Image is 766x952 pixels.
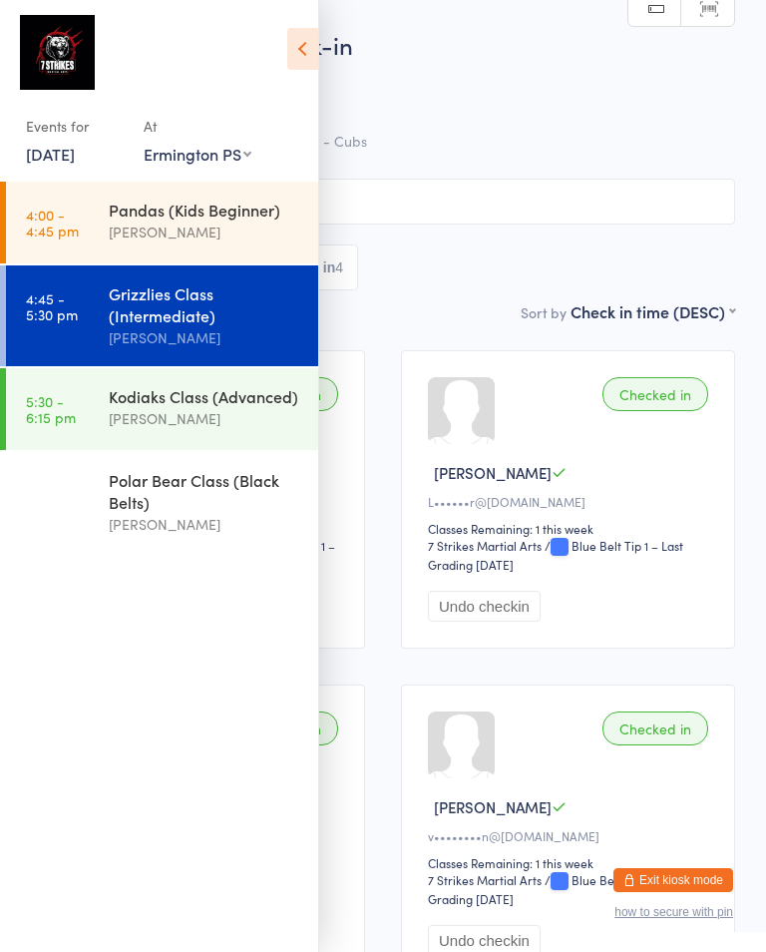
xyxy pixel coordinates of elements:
[6,182,318,263] a: 4:00 -4:45 pmPandas (Kids Beginner)[PERSON_NAME]
[6,265,318,366] a: 4:45 -5:30 pmGrizzlies Class (Intermediate)[PERSON_NAME]
[6,452,318,553] a: 5:30 -6:15 pmPolar Bear Class (Black Belts)[PERSON_NAME]
[26,393,76,425] time: 5:30 - 6:15 pm
[31,71,704,91] span: [DATE] 4:45pm
[144,143,251,165] div: Ermington PS
[144,110,251,143] div: At
[31,131,735,151] span: 7 Strikes Martial Arts and 7 Strikes Martial Arts - Cubs
[428,591,541,622] button: Undo checkin
[26,477,76,509] time: 5:30 - 6:15 pm
[428,520,714,537] div: Classes Remaining: 1 this week
[26,207,79,238] time: 4:00 - 4:45 pm
[109,282,301,326] div: Grizzlies Class (Intermediate)
[602,712,708,745] div: Checked in
[109,513,301,536] div: [PERSON_NAME]
[434,796,552,817] span: [PERSON_NAME]
[428,854,714,871] div: Classes Remaining: 1 this week
[614,905,733,919] button: how to secure with pin
[31,179,735,225] input: Search
[109,469,301,513] div: Polar Bear Class (Black Belts)
[20,15,95,90] img: 7 Strikes Martial Arts
[602,377,708,411] div: Checked in
[109,221,301,243] div: [PERSON_NAME]
[571,300,735,322] div: Check in time (DESC)
[26,290,78,322] time: 4:45 - 5:30 pm
[335,259,343,275] div: 4
[6,368,318,450] a: 5:30 -6:15 pmKodiaks Class (Advanced)[PERSON_NAME]
[31,91,704,111] span: [PERSON_NAME]
[613,868,733,892] button: Exit kiosk mode
[31,111,704,131] span: Ermington PS
[26,110,124,143] div: Events for
[428,827,714,844] div: v••••••••n@[DOMAIN_NAME]
[428,493,714,510] div: L••••••r@[DOMAIN_NAME]
[109,326,301,349] div: [PERSON_NAME]
[521,302,567,322] label: Sort by
[428,871,542,888] div: 7 Strikes Martial Arts
[109,407,301,430] div: [PERSON_NAME]
[26,143,75,165] a: [DATE]
[428,537,542,554] div: 7 Strikes Martial Arts
[434,462,552,483] span: [PERSON_NAME]
[31,28,735,61] h2: Grizzlies Class (Int… Check-in
[109,385,301,407] div: Kodiaks Class (Advanced)
[109,199,301,221] div: Pandas (Kids Beginner)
